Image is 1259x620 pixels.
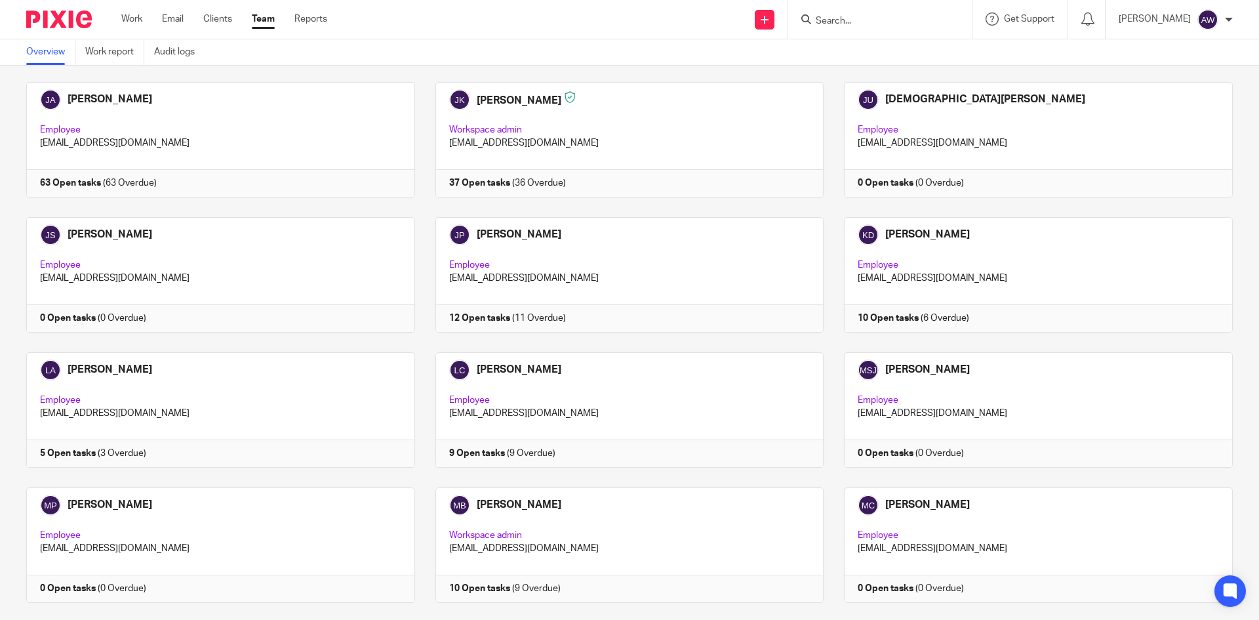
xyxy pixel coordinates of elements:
img: svg%3E [1197,9,1218,30]
a: Clients [203,12,232,26]
a: Team [252,12,275,26]
a: Reports [294,12,327,26]
p: [PERSON_NAME] [1119,12,1191,26]
a: Work report [85,39,144,65]
a: Overview [26,39,75,65]
img: Pixie [26,10,92,28]
a: Audit logs [154,39,205,65]
a: Email [162,12,184,26]
span: Get Support [1004,14,1054,24]
a: Work [121,12,142,26]
input: Search [814,16,932,28]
